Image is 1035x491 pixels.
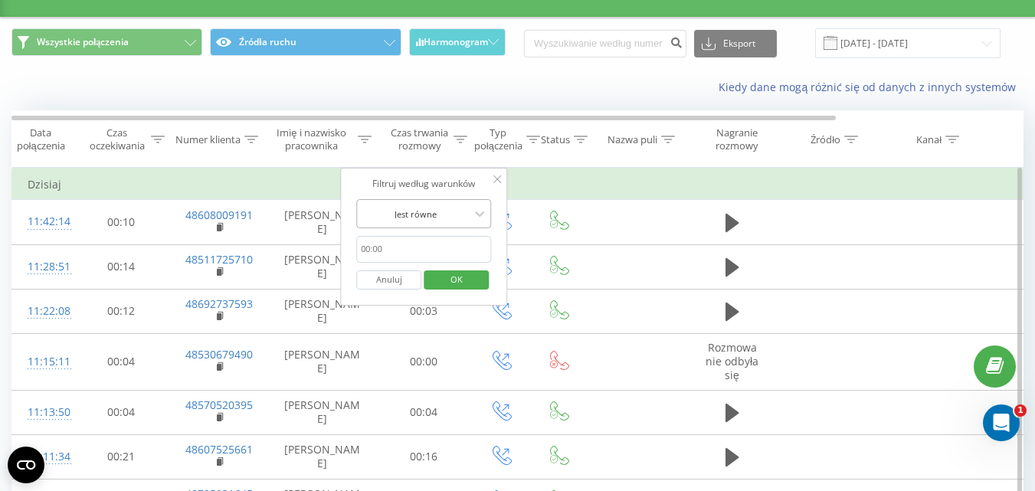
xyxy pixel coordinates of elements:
input: 00:00 [356,236,491,263]
button: Źródła ruchu [210,28,401,56]
div: Czas trwania rozmowy [389,126,450,152]
div: Filtruj według warunków [356,176,491,191]
div: 11:42:14 [28,207,58,237]
a: 48530679490 [185,347,253,362]
div: 11:22:08 [28,296,58,326]
td: 00:12 [74,289,169,333]
td: 00:21 [74,434,169,479]
a: 48570520395 [185,398,253,412]
div: Nazwa puli [608,133,657,146]
div: Status [541,133,570,146]
span: 1 [1014,404,1027,417]
div: Źródło [811,133,840,146]
button: Anuluj [356,270,421,290]
div: Numer klienta [175,133,241,146]
a: 48511725710 [185,252,253,267]
div: 11:13:50 [28,398,58,427]
div: 11:15:11 [28,347,58,377]
iframe: Intercom live chat [983,404,1020,441]
td: 00:03 [376,289,472,333]
div: Typ połączenia [474,126,522,152]
button: Eksport [694,30,777,57]
td: [PERSON_NAME] [269,333,376,390]
td: 00:00 [376,333,472,390]
button: OK [424,270,489,290]
a: Kiedy dane mogą różnić się od danych z innych systemów [719,80,1024,94]
div: Imię i nazwisko pracownika [269,126,355,152]
td: 00:04 [74,390,169,434]
div: Czas oczekiwania [87,126,147,152]
div: Kanał [916,133,942,146]
span: OK [435,267,478,291]
td: 00:10 [74,200,169,244]
div: Nagranie rozmowy [699,126,774,152]
div: Data połączenia [12,126,69,152]
td: [PERSON_NAME] [269,390,376,434]
td: [PERSON_NAME] [269,434,376,479]
a: 48608009191 [185,208,253,222]
td: [PERSON_NAME] [269,289,376,333]
div: 11:28:51 [28,252,58,282]
a: 48607525661 [185,442,253,457]
input: Wyszukiwanie według numeru [524,30,686,57]
td: 00:04 [376,390,472,434]
button: Open CMP widget [8,447,44,483]
a: 48692737593 [185,296,253,311]
div: 11:11:34 [28,442,58,472]
button: Wszystkie połączenia [11,28,202,56]
span: Wszystkie połączenia [37,36,129,48]
td: 00:16 [376,434,472,479]
button: Harmonogram [409,28,506,56]
td: [PERSON_NAME] [269,244,376,289]
span: Harmonogram [424,37,488,47]
span: Rozmowa nie odbyła się [706,340,758,382]
td: 00:04 [74,333,169,390]
td: 00:14 [74,244,169,289]
td: [PERSON_NAME] [269,200,376,244]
